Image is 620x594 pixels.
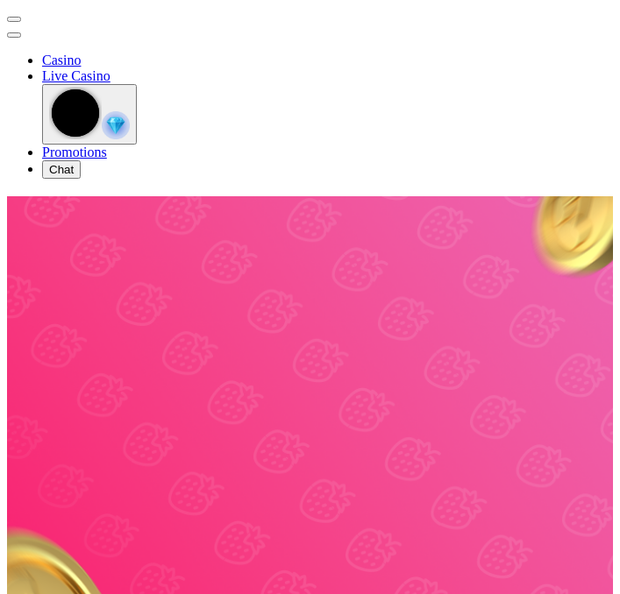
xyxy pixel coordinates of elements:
button: reward-icon [42,84,137,145]
span: Casino [42,53,81,67]
button: menu [7,32,21,38]
button: menu [7,17,21,22]
a: diamond iconCasino [42,53,81,67]
span: Promotions [42,145,107,159]
span: Live Casino [42,68,110,83]
a: gift-inverted iconPromotions [42,145,107,159]
span: Chat [49,163,74,176]
a: poker-chip iconLive Casino [42,68,110,83]
img: reward-icon [102,111,130,139]
button: headphones iconChat [42,160,81,179]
